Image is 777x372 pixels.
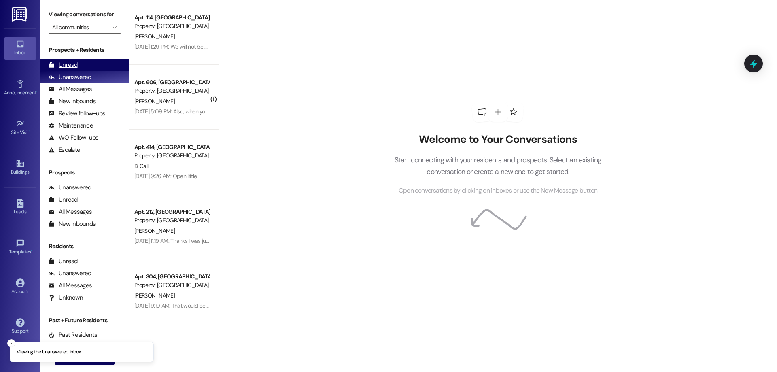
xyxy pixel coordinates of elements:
label: Viewing conversations for [49,8,121,21]
p: Start connecting with your residents and prospects. Select an existing conversation or create a n... [382,154,614,177]
h2: Welcome to Your Conversations [382,133,614,146]
div: Property: [GEOGRAPHIC_DATA] [134,281,209,289]
div: Unanswered [49,183,91,192]
input: All communities [52,21,108,34]
div: Escalate [49,146,80,154]
div: Review follow-ups [49,109,105,118]
a: Site Visit • [4,117,36,139]
div: Apt. 212, [GEOGRAPHIC_DATA] [134,208,209,216]
a: Account [4,276,36,298]
div: [DATE] 5:09 PM: Also, when you have the amount, would you be willing to take off the late fees? [134,108,357,115]
span: [PERSON_NAME] [134,98,175,105]
div: Apt. 304, [GEOGRAPHIC_DATA] [134,272,209,281]
div: Unread [49,257,78,266]
a: Leads [4,196,36,218]
div: New Inbounds [49,220,96,228]
button: Close toast [7,339,15,347]
div: Residents [40,242,129,251]
div: Prospects [40,168,129,177]
span: [PERSON_NAME] [134,33,175,40]
span: [PERSON_NAME] [134,292,175,299]
div: Unread [49,61,78,69]
div: All Messages [49,85,92,94]
div: Unread [49,196,78,204]
span: • [36,89,37,94]
span: B. Call [134,162,148,170]
i:  [112,24,117,30]
div: New Inbounds [49,97,96,106]
div: [DATE] 11:19 AM: Thanks I was just waiting to pay until that charge was removed [134,237,318,244]
div: WO Follow-ups [49,134,98,142]
div: Apt. 606, [GEOGRAPHIC_DATA] [134,78,209,87]
div: Property: [GEOGRAPHIC_DATA] [134,216,209,225]
p: Viewing the Unanswered inbox [17,349,81,356]
div: Unanswered [49,269,91,278]
div: Unknown [49,293,83,302]
div: Maintenance [49,121,93,130]
a: Inbox [4,37,36,59]
span: • [31,248,32,253]
div: [DATE] 1:29 PM: We will not be renewing our lease [134,43,249,50]
div: Past + Future Residents [40,316,129,325]
div: Property: [GEOGRAPHIC_DATA] [134,151,209,160]
div: Past Residents [49,331,98,339]
span: Open conversations by clicking on inboxes or use the New Message button [399,186,597,196]
div: Unanswered [49,73,91,81]
div: Property: [GEOGRAPHIC_DATA] [134,22,209,30]
a: Templates • [4,236,36,258]
span: • [29,128,30,134]
div: [DATE] 9:10 AM: That would be awesome if you could check and let me know what the correct amount ... [134,302,448,309]
div: Apt. 414, [GEOGRAPHIC_DATA] [134,143,209,151]
a: Support [4,316,36,338]
img: ResiDesk Logo [12,7,28,22]
div: Prospects + Residents [40,46,129,54]
a: Buildings [4,157,36,179]
div: Apt. 114, [GEOGRAPHIC_DATA] [134,13,209,22]
span: [PERSON_NAME] [134,227,175,234]
div: All Messages [49,208,92,216]
div: All Messages [49,281,92,290]
div: Property: [GEOGRAPHIC_DATA] [134,87,209,95]
div: [DATE] 9:26 AM: Open little [134,172,197,180]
